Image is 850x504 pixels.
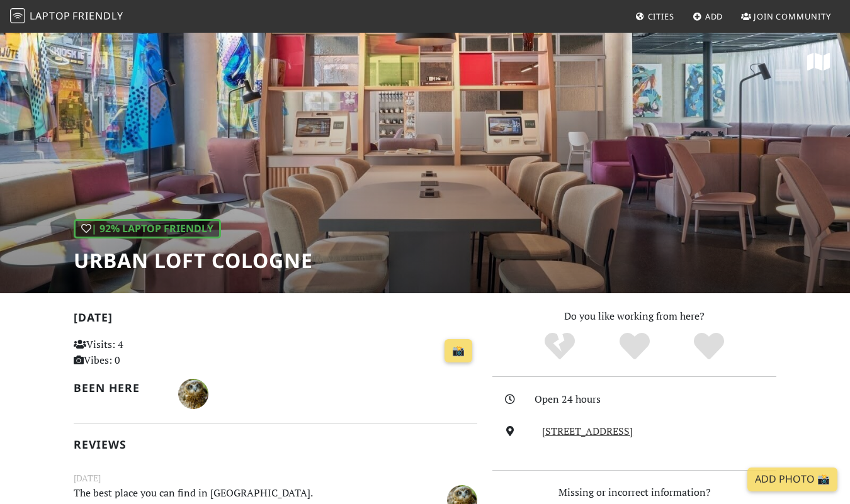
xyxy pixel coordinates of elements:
span: Join Community [754,11,831,22]
p: Do you like working from here? [492,308,776,325]
small: [DATE] [66,471,485,485]
p: Visits: 4 Vibes: 0 [74,337,198,369]
span: Cities [648,11,674,22]
img: 2954-maksim.jpg [178,379,208,409]
h1: URBAN LOFT Cologne [74,249,313,272]
h2: Been here [74,381,163,395]
div: | 92% Laptop Friendly [74,219,221,239]
div: Open 24 hours [535,391,784,408]
a: Cities [630,5,679,28]
div: No [522,331,597,362]
a: [STREET_ADDRESS] [542,424,633,438]
span: Add [705,11,723,22]
a: Join Community [736,5,836,28]
span: Friendly [72,9,123,23]
div: Definitely! [672,331,747,362]
a: Add [688,5,728,28]
img: LaptopFriendly [10,8,25,23]
span: Laptop [30,9,71,23]
div: Yes [597,331,672,362]
a: 📸 [445,339,472,363]
a: Add Photo 📸 [747,468,837,491]
span: Максим Сабянин [178,386,208,400]
a: LaptopFriendly LaptopFriendly [10,6,123,28]
h2: Reviews [74,438,477,451]
p: Missing or incorrect information? [492,484,776,501]
h2: [DATE] [74,311,477,329]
